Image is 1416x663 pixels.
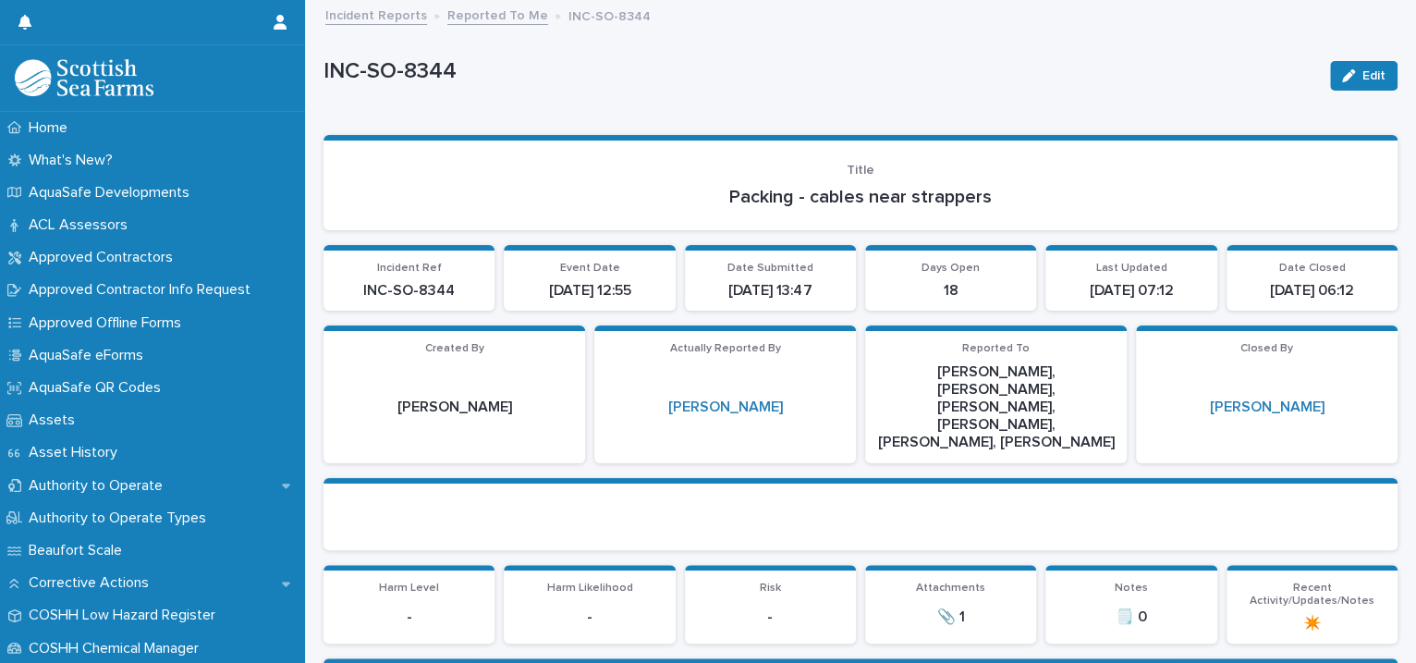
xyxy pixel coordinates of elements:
span: Edit [1362,69,1385,82]
p: Approved Contractor Info Request [21,281,265,299]
a: [PERSON_NAME] [668,399,783,416]
p: INC-SO-8344 [335,282,483,300]
span: Recent Activity/Updates/Notes [1250,583,1374,607]
p: Approved Offline Forms [21,314,196,332]
p: Asset History [21,444,132,461]
p: Packing - cables near strappers [346,186,1375,208]
p: Approved Contractors [21,249,188,266]
p: - [696,608,845,626]
p: [DATE] 06:12 [1238,282,1386,300]
p: INC-SO-8344 [568,5,651,25]
p: INC-SO-8344 [323,58,1315,85]
span: Actually Reported By [670,343,781,354]
p: [DATE] 13:47 [696,282,845,300]
p: Corrective Actions [21,574,164,592]
span: Last Updated [1095,263,1166,274]
a: [PERSON_NAME] [1210,399,1324,416]
p: 🗒️ 0 [1056,608,1205,626]
span: Reported To [962,343,1030,354]
p: - [335,608,483,626]
p: [DATE] 12:55 [515,282,664,300]
span: Days Open [922,263,980,274]
span: Created By [425,343,484,354]
span: Harm Level [379,583,439,594]
span: Date Submitted [727,263,813,274]
a: Incident Reports [325,4,427,25]
span: Event Date [559,263,619,274]
p: ACL Assessors [21,216,142,234]
p: 📎 1 [876,608,1025,626]
p: AquaSafe Developments [21,184,204,202]
p: COSHH Low Hazard Register [21,607,230,624]
p: Home [21,119,82,137]
p: [DATE] 07:12 [1056,282,1205,300]
p: What's New? [21,152,128,169]
span: Title [847,164,874,177]
p: 18 [876,282,1025,300]
p: AquaSafe QR Codes [21,379,176,397]
p: ✴️ [1238,615,1386,632]
p: [PERSON_NAME], [PERSON_NAME], [PERSON_NAME], [PERSON_NAME], [PERSON_NAME], [PERSON_NAME] [876,363,1116,452]
span: Date Closed [1278,263,1345,274]
span: Attachments [916,583,985,594]
img: bPIBxiqnSb2ggTQWdOVV [15,59,153,96]
span: Closed By [1240,343,1293,354]
p: - [515,608,664,626]
a: Reported To Me [447,4,548,25]
p: Authority to Operate Types [21,510,221,527]
p: Authority to Operate [21,477,177,495]
p: AquaSafe eForms [21,347,158,364]
button: Edit [1330,61,1398,91]
span: Incident Ref [377,263,442,274]
span: Harm Likelihood [546,583,632,594]
p: [PERSON_NAME] [335,399,574,416]
p: Beaufort Scale [21,542,137,559]
p: COSHH Chemical Manager [21,640,214,657]
span: Notes [1115,583,1148,594]
span: Risk [760,583,781,594]
p: Assets [21,411,90,429]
